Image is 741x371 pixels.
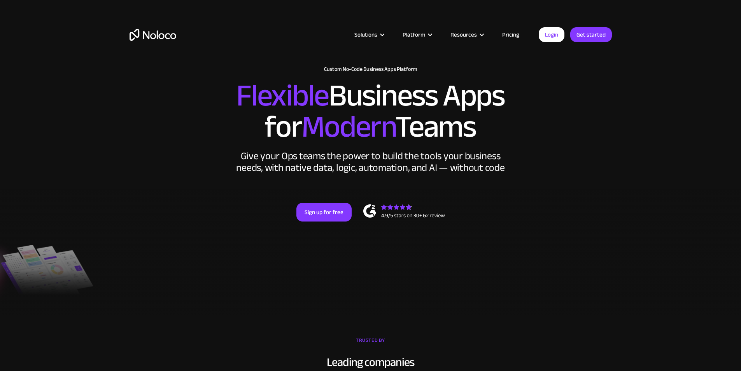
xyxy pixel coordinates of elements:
a: Get started [570,27,612,42]
a: Sign up for free [296,203,352,222]
span: Flexible [236,67,329,125]
div: Resources [441,30,492,40]
div: Resources [450,30,477,40]
a: home [130,29,176,41]
div: Platform [403,30,425,40]
div: Give your Ops teams the power to build the tools your business needs, with native data, logic, au... [235,150,507,174]
div: Solutions [354,30,377,40]
span: Modern [301,98,395,156]
a: Login [539,27,564,42]
div: Platform [393,30,441,40]
h2: Business Apps for Teams [130,80,612,142]
a: Pricing [492,30,529,40]
div: Solutions [345,30,393,40]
